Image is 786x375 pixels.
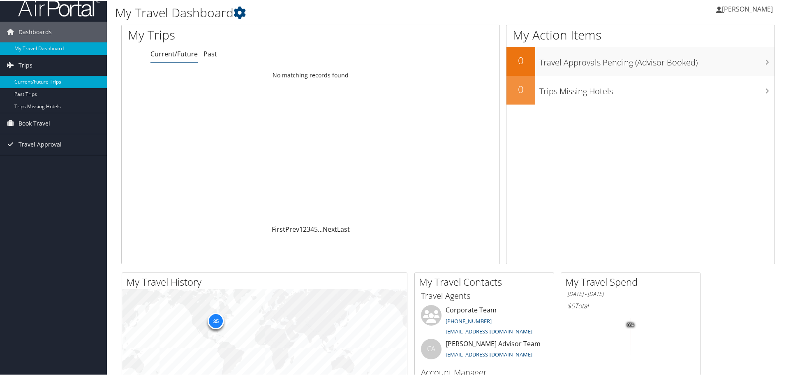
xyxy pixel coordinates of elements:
a: 4 [310,224,314,233]
span: Book Travel [18,112,50,133]
h2: 0 [506,82,535,95]
li: Corporate Team [417,304,552,338]
div: 35 [208,312,224,328]
li: [PERSON_NAME] Advisor Team [417,338,552,365]
h2: My Travel History [126,274,407,288]
h3: Travel Approvals Pending (Advisor Booked) [539,52,774,68]
a: 5 [314,224,318,233]
a: [PHONE_NUMBER] [446,317,492,324]
a: 2 [303,224,307,233]
a: 3 [307,224,310,233]
a: Past [203,49,217,58]
a: 1 [299,224,303,233]
h2: My Travel Contacts [419,274,554,288]
tspan: 0% [627,322,634,327]
a: Prev [285,224,299,233]
a: [EMAIL_ADDRESS][DOMAIN_NAME] [446,327,532,334]
a: Next [323,224,337,233]
h1: My Travel Dashboard [115,3,559,21]
span: Travel Approval [18,133,62,154]
span: $0 [567,300,575,310]
h3: Travel Agents [421,289,548,301]
h1: My Trips [128,26,336,43]
h2: 0 [506,53,535,67]
span: Dashboards [18,21,52,42]
td: No matching records found [122,67,499,82]
span: Trips [18,54,32,75]
a: 0Trips Missing Hotels [506,75,774,104]
span: [PERSON_NAME] [722,4,773,13]
h6: Total [567,300,694,310]
div: CA [421,338,442,359]
h3: Trips Missing Hotels [539,81,774,96]
h2: My Travel Spend [565,274,700,288]
a: Last [337,224,350,233]
span: … [318,224,323,233]
a: [EMAIL_ADDRESS][DOMAIN_NAME] [446,350,532,357]
a: 0Travel Approvals Pending (Advisor Booked) [506,46,774,75]
h6: [DATE] - [DATE] [567,289,694,297]
h1: My Action Items [506,26,774,43]
a: First [272,224,285,233]
a: Current/Future [150,49,198,58]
